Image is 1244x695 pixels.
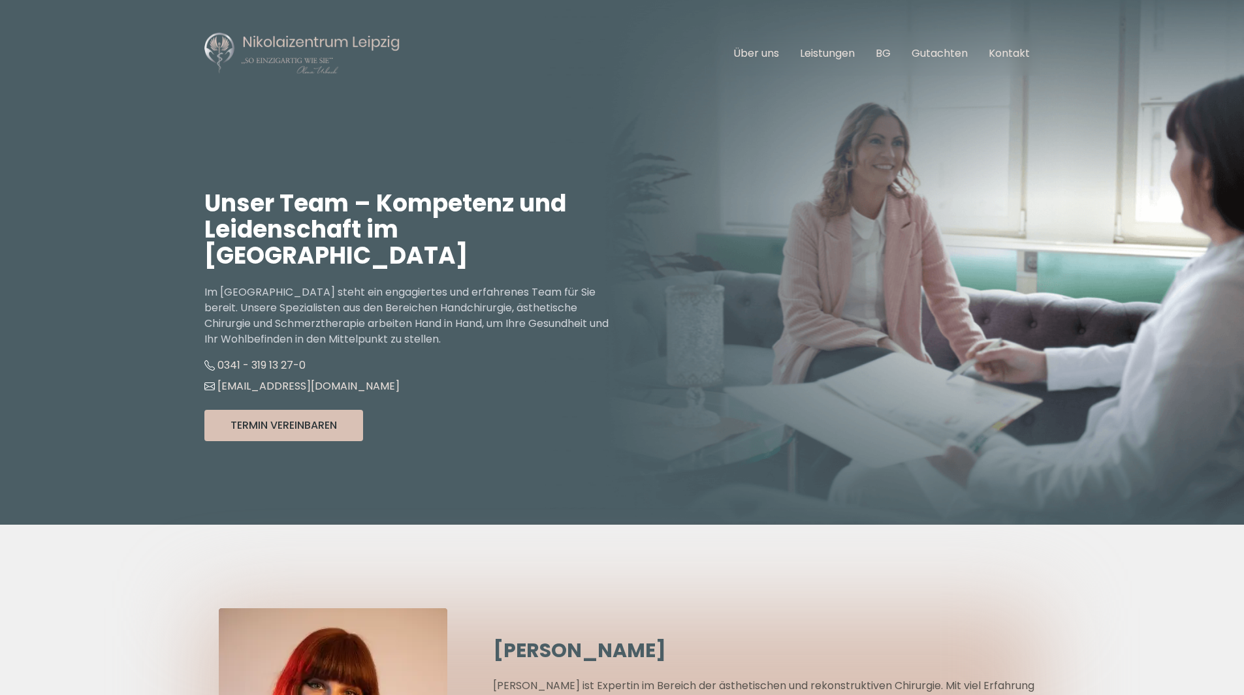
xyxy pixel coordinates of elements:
[204,191,622,269] h1: Unser Team – Kompetenz und Leidenschaft im [GEOGRAPHIC_DATA]
[204,378,400,394] a: [EMAIL_ADDRESS][DOMAIN_NAME]
[204,31,400,76] img: Nikolaizentrum Leipzig Logo
[989,46,1030,61] a: Kontakt
[912,46,968,61] a: Gutachten
[204,285,622,347] p: Im [GEOGRAPHIC_DATA] steht ein engagiertes und erfahrenes Team für Sie bereit. Unsere Spezialiste...
[204,358,306,373] a: 0341 - 319 13 27-0
[733,46,779,61] a: Über uns
[876,46,891,61] a: BG
[493,639,1040,662] h2: [PERSON_NAME]
[800,46,855,61] a: Leistungen
[204,410,363,441] button: Termin Vereinbaren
